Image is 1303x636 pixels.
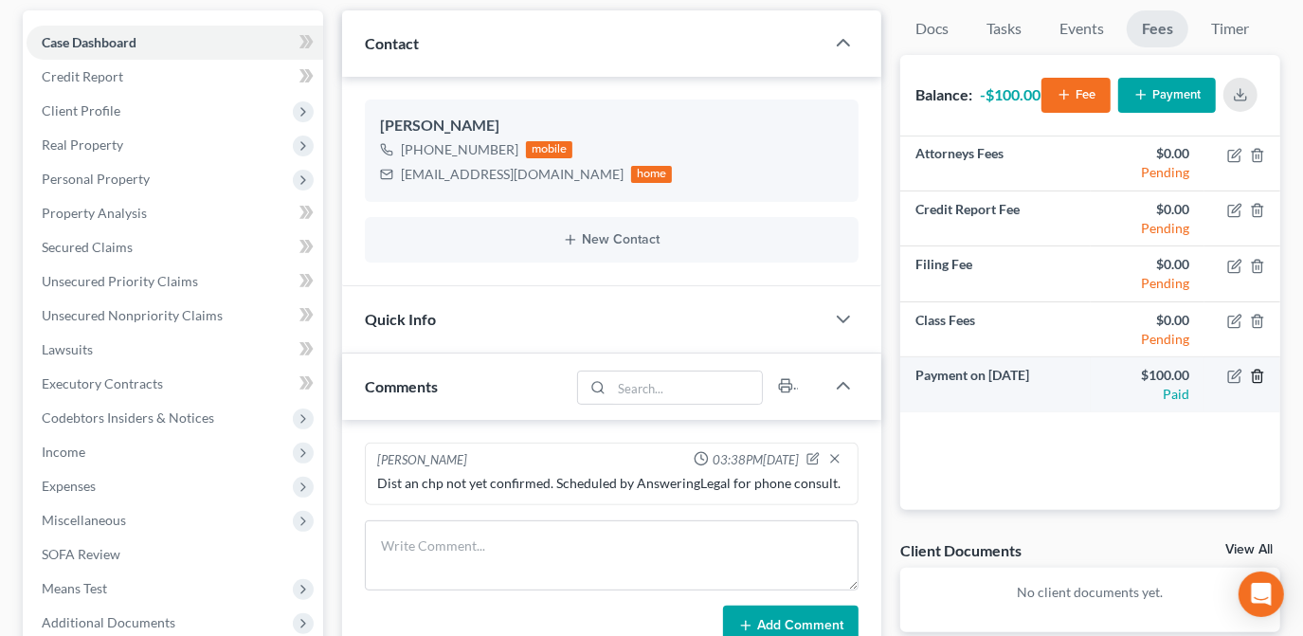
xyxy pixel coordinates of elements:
[612,372,763,404] input: Search...
[27,299,323,333] a: Unsecured Nonpriority Claims
[900,357,1090,411] td: Payment on [DATE]
[1041,78,1111,113] button: Fee
[380,115,843,137] div: [PERSON_NAME]
[42,136,123,153] span: Real Property
[1106,219,1189,238] div: Pending
[365,377,438,395] span: Comments
[42,375,163,391] span: Executory Contracts
[27,333,323,367] a: Lawsuits
[1118,78,1216,113] button: Payment
[42,68,123,84] span: Credit Report
[526,141,573,158] div: mobile
[401,140,518,159] div: [PHONE_NUMBER]
[900,246,1090,301] td: Filing Fee
[631,166,673,183] div: home
[27,264,323,299] a: Unsecured Priority Claims
[900,136,1090,191] td: Attorneys Fees
[42,444,85,460] span: Income
[1106,330,1189,349] div: Pending
[42,205,147,221] span: Property Analysis
[42,307,223,323] span: Unsecured Nonpriority Claims
[42,580,107,596] span: Means Test
[980,85,1041,103] strong: -$100.00
[27,196,323,230] a: Property Analysis
[713,451,799,469] span: 03:38PM[DATE]
[27,537,323,572] a: SOFA Review
[377,451,467,470] div: [PERSON_NAME]
[1106,144,1189,163] div: $0.00
[42,478,96,494] span: Expenses
[971,10,1037,47] a: Tasks
[42,409,214,426] span: Codebtors Insiders & Notices
[42,341,93,357] span: Lawsuits
[1044,10,1119,47] a: Events
[380,232,843,247] button: New Contact
[1106,311,1189,330] div: $0.00
[1225,543,1273,556] a: View All
[42,34,136,50] span: Case Dashboard
[27,26,323,60] a: Case Dashboard
[1106,200,1189,219] div: $0.00
[42,102,120,118] span: Client Profile
[27,367,323,401] a: Executory Contracts
[1106,366,1189,385] div: $100.00
[27,230,323,264] a: Secured Claims
[915,85,972,103] strong: Balance:
[365,34,419,52] span: Contact
[900,10,964,47] a: Docs
[1106,274,1189,293] div: Pending
[1239,572,1284,617] div: Open Intercom Messenger
[365,310,436,328] span: Quick Info
[1106,163,1189,182] div: Pending
[42,546,120,562] span: SOFA Review
[401,165,624,184] div: [EMAIL_ADDRESS][DOMAIN_NAME]
[27,60,323,94] a: Credit Report
[900,540,1022,560] div: Client Documents
[1127,10,1188,47] a: Fees
[42,239,133,255] span: Secured Claims
[377,474,846,493] div: Dist an chp not yet confirmed. Scheduled by AnsweringLegal for phone consult.
[900,191,1090,246] td: Credit Report Fee
[1106,255,1189,274] div: $0.00
[1196,10,1264,47] a: Timer
[42,171,150,187] span: Personal Property
[1106,385,1189,404] div: Paid
[42,512,126,528] span: Miscellaneous
[915,583,1265,602] p: No client documents yet.
[42,273,198,289] span: Unsecured Priority Claims
[900,301,1090,356] td: Class Fees
[42,614,175,630] span: Additional Documents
